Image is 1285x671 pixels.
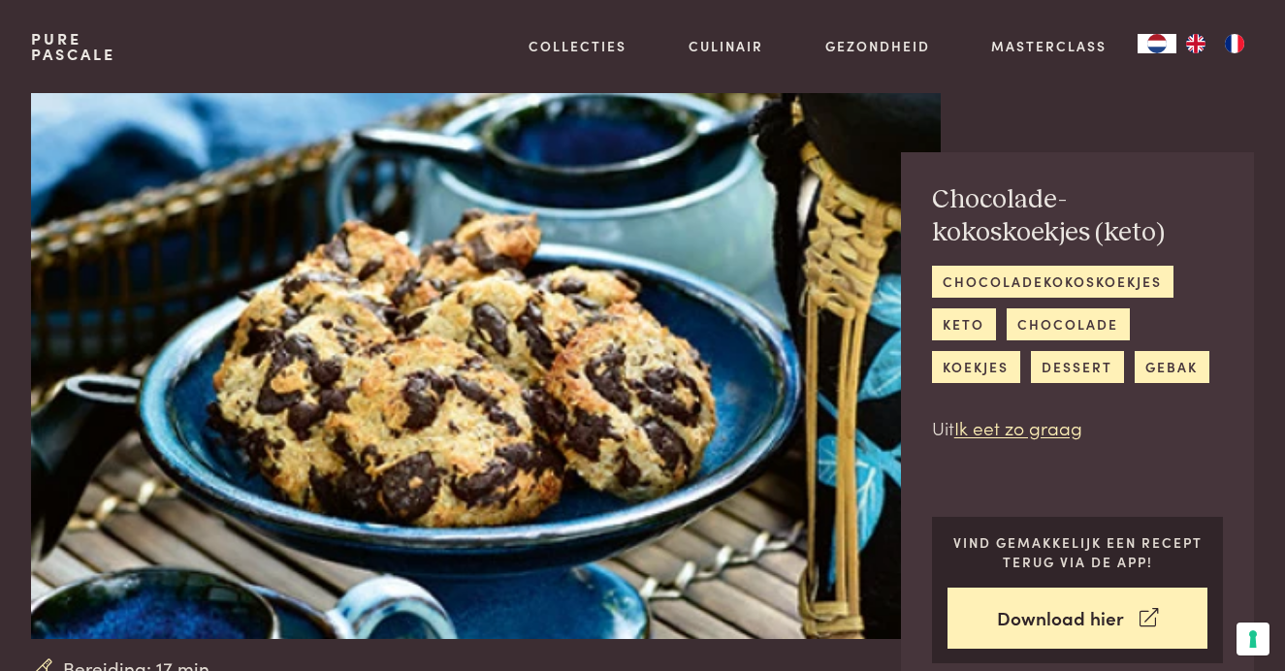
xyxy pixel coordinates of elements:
a: NL [1138,34,1176,53]
a: keto [932,308,996,340]
a: chocoladekokoskoekjes [932,266,1173,298]
a: Ik eet zo graag [954,414,1082,440]
a: Masterclass [991,36,1107,56]
a: chocolade [1007,308,1130,340]
a: Gezondheid [825,36,930,56]
h2: Chocolade-kokoskoekjes (keto) [932,183,1224,250]
div: Language [1138,34,1176,53]
ul: Language list [1176,34,1254,53]
a: koekjes [932,351,1020,383]
a: PurePascale [31,31,115,62]
a: dessert [1031,351,1124,383]
p: Vind gemakkelijk een recept terug via de app! [948,532,1208,572]
a: gebak [1135,351,1209,383]
p: Uit [932,414,1224,442]
a: Collecties [529,36,626,56]
button: Uw voorkeuren voor toestemming voor trackingtechnologieën [1237,623,1269,655]
a: EN [1176,34,1215,53]
aside: Language selected: Nederlands [1138,34,1254,53]
a: Culinair [689,36,763,56]
img: Chocolade-kokoskoekjes (keto) [31,93,941,639]
a: FR [1215,34,1254,53]
a: Download hier [948,588,1208,649]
